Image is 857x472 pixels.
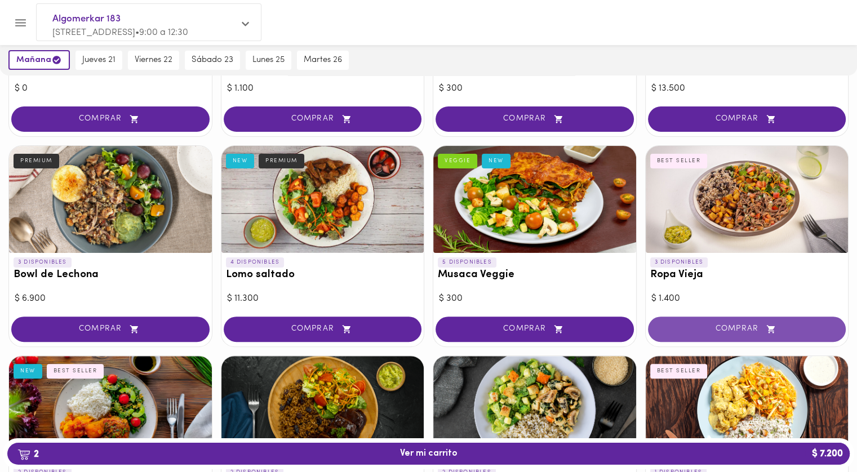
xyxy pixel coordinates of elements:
[650,257,708,268] p: 3 DISPONIBLES
[439,82,630,95] div: $ 300
[450,114,620,124] span: COMPRAR
[226,154,255,168] div: NEW
[662,324,832,334] span: COMPRAR
[7,9,34,37] button: Menu
[238,324,408,334] span: COMPRAR
[135,55,172,65] span: viernes 22
[246,51,291,70] button: lunes 25
[436,317,634,342] button: COMPRAR
[651,82,843,95] div: $ 13.500
[651,292,843,305] div: $ 1.400
[439,292,630,305] div: $ 300
[450,324,620,334] span: COMPRAR
[52,12,234,26] span: Algomerkar 183
[650,154,708,168] div: BEST SELLER
[433,146,636,253] div: Musaca Veggie
[17,449,30,460] img: cart.png
[14,154,59,168] div: PREMIUM
[259,154,304,168] div: PREMIUM
[11,106,210,132] button: COMPRAR
[224,317,422,342] button: COMPRAR
[436,106,634,132] button: COMPRAR
[82,55,116,65] span: jueves 21
[438,257,496,268] p: 5 DISPONIBLES
[14,364,42,379] div: NEW
[297,51,349,70] button: martes 26
[304,55,342,65] span: martes 26
[221,356,424,463] div: La Posta
[25,114,196,124] span: COMPRAR
[52,28,188,37] span: [STREET_ADDRESS] • 9:00 a 12:30
[648,317,846,342] button: COMPRAR
[11,447,46,461] b: 2
[7,443,850,465] button: 2Ver mi carrito$ 7.200
[650,364,708,379] div: BEST SELLER
[128,51,179,70] button: viernes 22
[252,55,285,65] span: lunes 25
[646,356,849,463] div: Pollo al Curry
[76,51,122,70] button: jueves 21
[47,364,104,379] div: BEST SELLER
[438,269,632,281] h3: Musaca Veggie
[792,407,846,461] iframe: Messagebird Livechat Widget
[25,324,196,334] span: COMPRAR
[438,154,477,168] div: VEGGIE
[482,154,510,168] div: NEW
[14,269,207,281] h3: Bowl de Lechona
[238,114,408,124] span: COMPRAR
[14,257,72,268] p: 3 DISPONIBLES
[16,55,62,65] span: mañana
[192,55,233,65] span: sábado 23
[400,448,458,459] span: Ver mi carrito
[9,146,212,253] div: Bowl de Lechona
[227,82,419,95] div: $ 1.100
[227,292,419,305] div: $ 11.300
[11,317,210,342] button: COMPRAR
[15,82,206,95] div: $ 0
[15,292,206,305] div: $ 6.900
[224,106,422,132] button: COMPRAR
[646,146,849,253] div: Ropa Vieja
[8,50,70,70] button: mañana
[9,356,212,463] div: Pollo de la Nona
[433,356,636,463] div: Pollo espinaca champiñón
[662,114,832,124] span: COMPRAR
[648,106,846,132] button: COMPRAR
[226,257,285,268] p: 4 DISPONIBLES
[185,51,240,70] button: sábado 23
[226,269,420,281] h3: Lomo saltado
[650,269,844,281] h3: Ropa Vieja
[221,146,424,253] div: Lomo saltado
